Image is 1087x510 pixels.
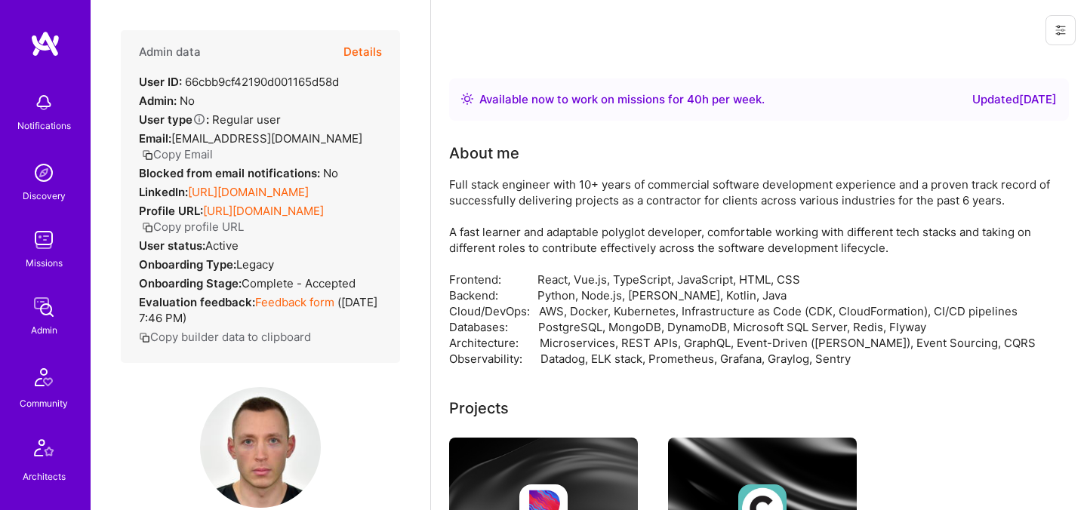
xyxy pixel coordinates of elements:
img: Community [26,359,62,395]
i: icon Copy [142,149,153,161]
strong: LinkedIn: [139,185,188,199]
div: Updated [DATE] [972,91,1057,109]
span: [EMAIL_ADDRESS][DOMAIN_NAME] [171,131,362,146]
img: teamwork [29,225,59,255]
i: Help [192,112,206,126]
i: icon Copy [142,222,153,233]
strong: User status: [139,238,205,253]
div: Regular user [139,112,281,127]
div: Full stack engineer with 10+ years of commercial software development experience and a proven tra... [449,177,1053,367]
img: discovery [29,158,59,188]
button: Copy Email [142,146,213,162]
img: User Avatar [200,387,321,508]
strong: Onboarding Stage: [139,276,242,290]
div: Discovery [23,188,66,204]
div: Admin [31,322,57,338]
span: 40 [687,92,702,106]
strong: Onboarding Type: [139,257,236,272]
img: Architects [26,432,62,469]
strong: Blocked from email notifications: [139,166,323,180]
a: Feedback form [255,295,334,309]
strong: Evaluation feedback: [139,295,255,309]
div: No [139,165,338,181]
h4: Admin data [139,45,201,59]
img: admin teamwork [29,292,59,322]
span: Active [205,238,239,253]
div: Notifications [17,118,71,134]
button: Copy profile URL [142,219,244,235]
img: Availability [461,93,473,105]
div: 66cbb9cf42190d001165d58d [139,74,339,90]
div: Community [20,395,68,411]
strong: Admin: [139,94,177,108]
strong: Profile URL: [139,204,203,218]
i: icon Copy [139,332,150,343]
button: Copy builder data to clipboard [139,329,311,345]
strong: User ID: [139,75,182,89]
div: Available now to work on missions for h per week . [479,91,765,109]
img: bell [29,88,59,118]
strong: User type : [139,112,209,127]
a: [URL][DOMAIN_NAME] [188,185,309,199]
div: Architects [23,469,66,484]
button: Details [343,30,382,74]
div: Projects [449,397,509,419]
div: Missions [26,255,63,271]
div: No [139,93,195,109]
strong: Email: [139,131,171,146]
span: Complete - Accepted [242,276,356,290]
span: legacy [236,257,274,272]
a: [URL][DOMAIN_NAME] [203,204,324,218]
div: ( [DATE] 7:46 PM ) [139,294,382,326]
img: logo [30,30,60,57]
div: About me [449,142,519,164]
